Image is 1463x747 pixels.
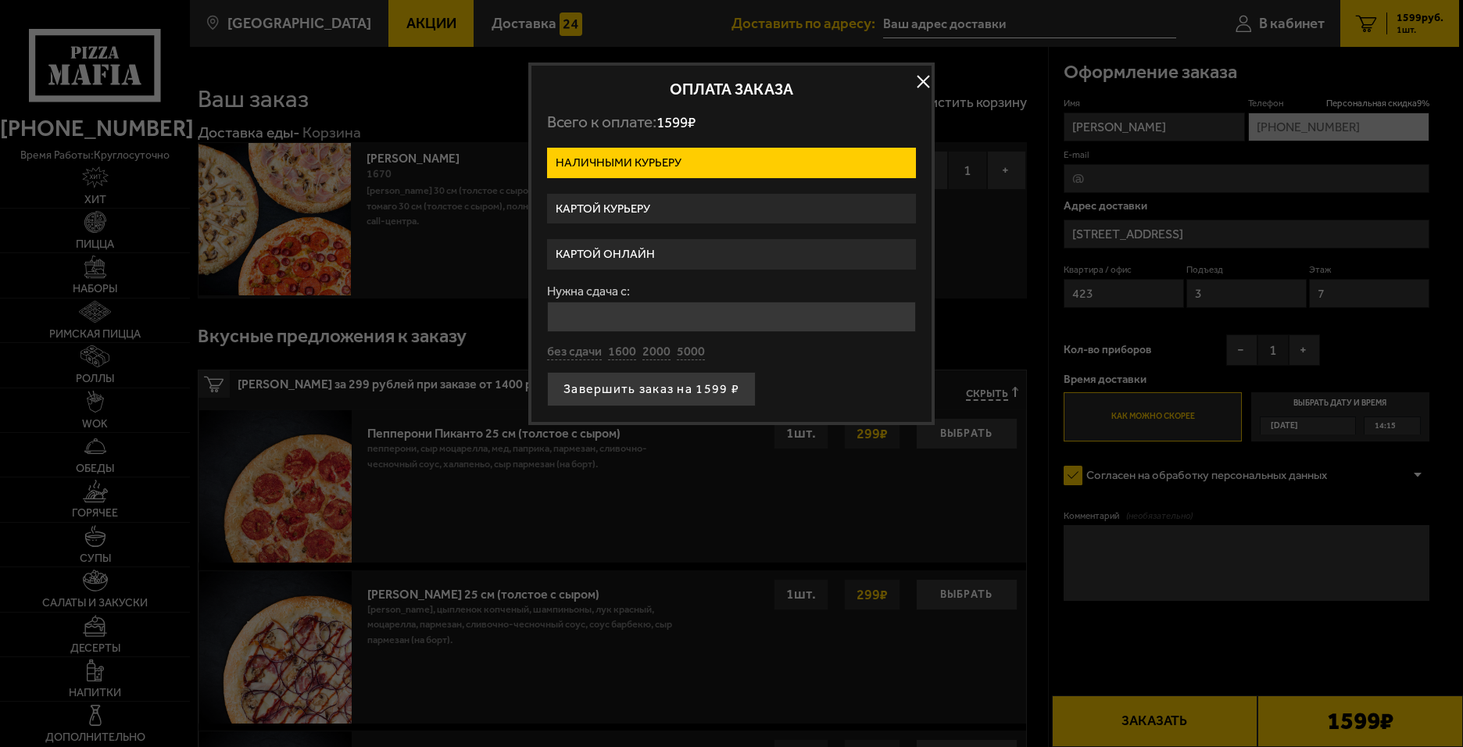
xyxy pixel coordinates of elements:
h2: Оплата заказа [547,81,916,97]
button: 2000 [642,344,671,361]
label: Картой курьеру [547,194,916,224]
span: 1599 ₽ [656,113,696,131]
label: Нужна сдача с: [547,285,916,298]
p: Всего к оплате: [547,113,916,132]
button: без сдачи [547,344,602,361]
button: 1600 [608,344,636,361]
label: Картой онлайн [547,239,916,270]
button: 5000 [677,344,705,361]
label: Наличными курьеру [547,148,916,178]
button: Завершить заказ на 1599 ₽ [547,372,756,406]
